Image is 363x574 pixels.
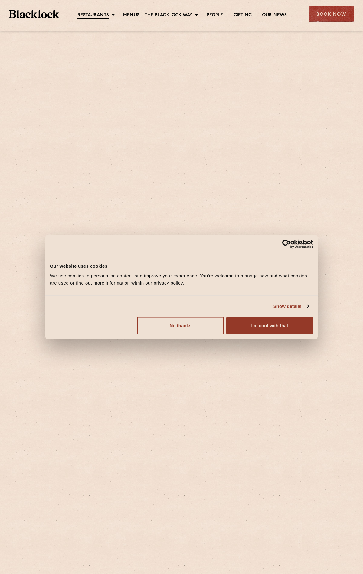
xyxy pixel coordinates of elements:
a: Our News [262,12,287,18]
a: Restaurants [77,12,109,19]
a: Show details [273,303,309,310]
img: BL_Textured_Logo-footer-cropped.svg [9,10,59,18]
a: The Blacklock Way [145,12,192,18]
div: We use cookies to personalise content and improve your experience. You're welcome to manage how a... [50,272,313,286]
button: No thanks [137,317,224,334]
a: People [207,12,223,18]
div: Our website uses cookies [50,263,313,270]
div: Book Now [309,6,354,22]
a: Gifting [234,12,252,18]
a: Usercentrics Cookiebot - opens in a new window [260,240,313,249]
button: I'm cool with that [226,317,313,334]
a: Menus [123,12,139,18]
